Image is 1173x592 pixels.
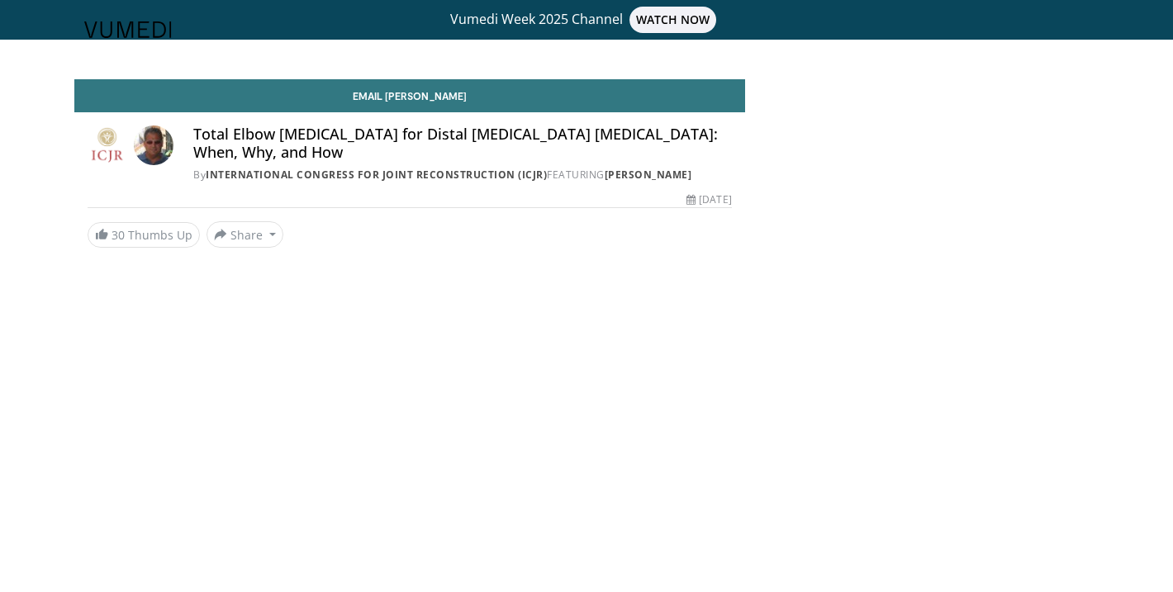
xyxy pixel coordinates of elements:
h4: Total Elbow [MEDICAL_DATA] for Distal [MEDICAL_DATA] [MEDICAL_DATA]: When, Why, and How [193,126,732,161]
div: [DATE] [686,192,731,207]
div: By FEATURING [193,168,732,182]
img: Avatar [134,126,173,165]
a: International Congress for Joint Reconstruction (ICJR) [206,168,547,182]
img: International Congress for Joint Reconstruction (ICJR) [88,126,127,165]
span: 30 [112,227,125,243]
button: Share [207,221,283,248]
img: VuMedi Logo [84,21,172,38]
a: Email [PERSON_NAME] [74,79,745,112]
a: [PERSON_NAME] [605,168,692,182]
a: 30 Thumbs Up [88,222,200,248]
